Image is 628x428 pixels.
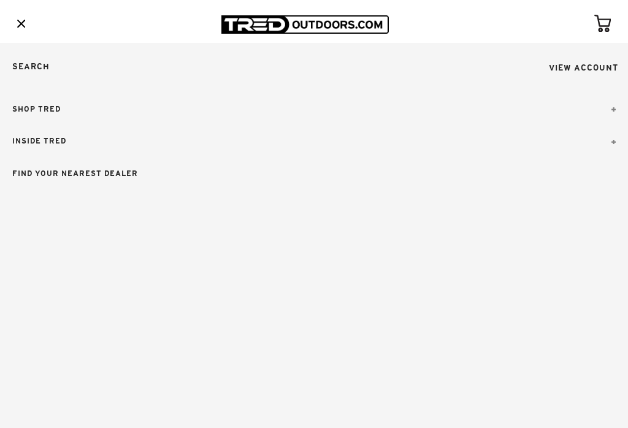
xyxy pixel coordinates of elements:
[611,140,616,144] img: mobile-plus
[12,169,138,179] span: FIND YOUR NEAREST DEALER
[594,15,611,32] img: cart-icon
[17,20,25,28] img: menu-icon
[221,15,389,34] img: TRED Outdoors America
[539,43,628,93] a: View account
[611,107,616,112] img: mobile-plus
